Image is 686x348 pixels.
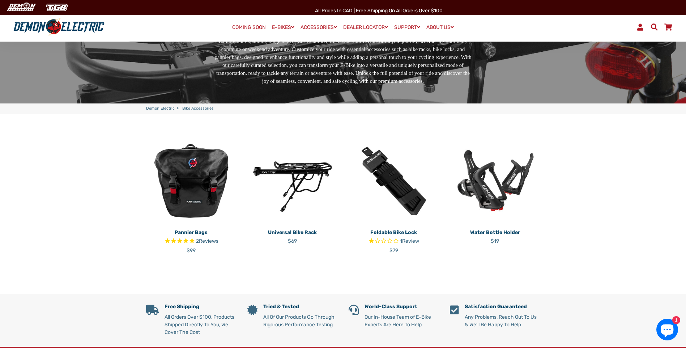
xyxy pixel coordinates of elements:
img: Pannier Bag - Demon Electric [146,136,237,226]
img: TGB Canada [42,1,72,13]
span: 1 reviews [400,238,419,244]
span: $79 [389,247,398,254]
inbox-online-store-chat: Shopify online store chat [654,319,680,342]
span: $19 [491,238,499,244]
a: Pannier Bags Rated 5.0 out of 5 stars 2 reviews $99 [146,226,237,254]
a: DEALER LOCATOR [341,22,391,33]
p: Universal Bike Rack [247,229,338,236]
img: Water Bottle Holder [450,136,540,226]
span: Reviews [199,238,218,244]
p: Our In-House Team of E-Bike Experts Are Here To Help [365,313,439,328]
img: Demon Electric [4,1,38,13]
a: E-BIKES [269,22,297,33]
a: Demon Electric [146,106,175,112]
span: $99 [187,247,196,254]
h5: World-Class Support [365,304,439,310]
span: Rated 5.0 out of 5 stars 2 reviews [146,237,237,246]
a: COMING SOON [230,22,268,33]
span: Bike Accessories [182,106,214,112]
a: SUPPORT [392,22,423,33]
p: Pannier Bags [146,229,237,236]
span: All Prices in CAD | Free shipping on all orders over $100 [315,8,443,14]
img: Universal Bike Rack - Demon Electric [247,136,338,226]
a: Water Bottle Holder $19 [450,226,540,245]
p: Foldable Bike Lock [349,229,439,236]
p: Water Bottle Holder [450,229,540,236]
img: Foldable Bike Lock - Demon Electric [349,136,439,226]
h5: Satisfaction Guaranteed [465,304,540,310]
a: ACCESSORIES [298,22,340,33]
span: Review [402,238,419,244]
p: All Orders Over $100, Products Shipped Directly To You, We Cover The Cost [165,313,237,336]
img: Demon Electric logo [11,18,107,37]
a: Universal Bike Rack $69 [247,226,338,245]
span: 2 reviews [196,238,218,244]
p: Any Problems, Reach Out To Us & We'll Be Happy To Help [465,313,540,328]
h5: Free Shipping [165,304,237,310]
span: $69 [288,238,297,244]
a: ABOUT US [424,22,456,33]
a: Foldable Bike Lock Rated 1.0 out of 5 stars 1 reviews $79 [349,226,439,254]
p: All Of Our Products Go Through Rigorous Performance Testing [263,313,338,328]
h5: Tried & Tested [263,304,338,310]
span: Rated 1.0 out of 5 stars 1 reviews [349,237,439,246]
